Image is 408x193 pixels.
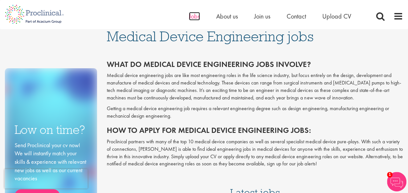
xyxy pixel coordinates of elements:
a: Jobs [189,12,200,20]
img: Chatbot [387,172,406,191]
a: About us [216,12,238,20]
a: Join us [254,12,270,20]
p: Proclinical partners with many of the top 10 medical device companies as well as several speciali... [107,138,403,168]
a: Upload CV [322,12,351,20]
iframe: reCAPTCHA [5,169,88,188]
span: 1 [387,172,392,177]
h2: What do medical device engineering jobs involve? [107,60,403,69]
span: Medical Device Engineering jobs [107,28,313,45]
h3: Low on time? [15,123,87,136]
p: Medical device engineering jobs are like most engineering roles in the life science industry, but... [107,72,403,101]
h2: How to apply for medical device engineering jobs: [107,126,403,135]
a: Contact [287,12,306,20]
p: Getting a medical device engineering job requires a relevant engineering degree such as design en... [107,105,403,120]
